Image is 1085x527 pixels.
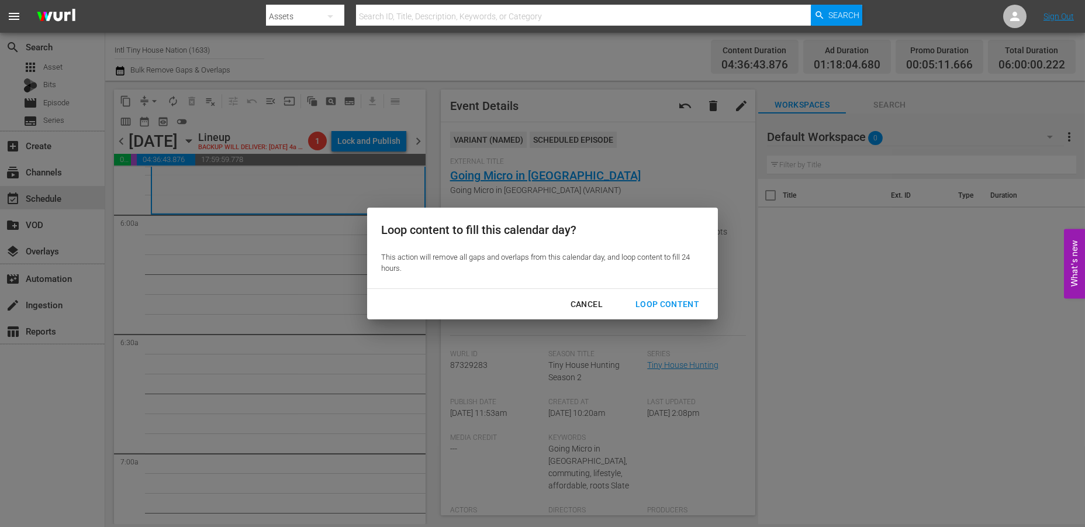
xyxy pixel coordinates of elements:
[557,294,617,315] button: Cancel
[626,297,709,312] div: Loop Content
[561,297,612,312] div: Cancel
[828,5,859,26] span: Search
[381,252,697,274] div: This action will remove all gaps and overlaps from this calendar day, and loop content to fill 24...
[7,9,21,23] span: menu
[28,3,84,30] img: ans4CAIJ8jUAAAAAAAAAAAAAAAAAAAAAAAAgQb4GAAAAAAAAAAAAAAAAAAAAAAAAJMjXAAAAAAAAAAAAAAAAAAAAAAAAgAT5G...
[621,294,713,315] button: Loop Content
[381,222,697,239] div: Loop content to fill this calendar day?
[1043,12,1074,21] a: Sign Out
[1064,229,1085,298] button: Open Feedback Widget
